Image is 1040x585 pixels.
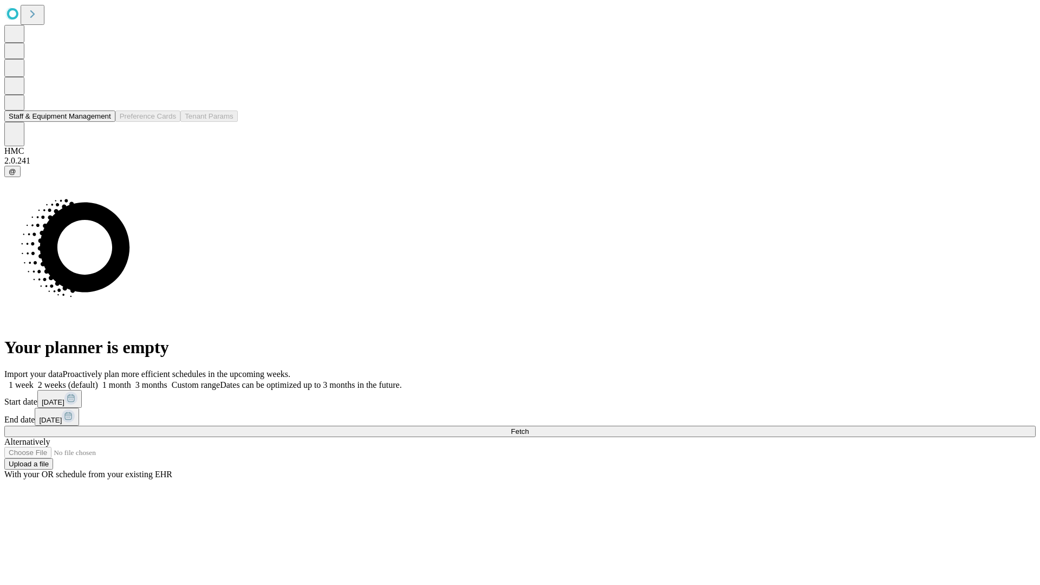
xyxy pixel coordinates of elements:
div: Start date [4,390,1036,408]
button: @ [4,166,21,177]
span: 1 week [9,380,34,389]
span: With your OR schedule from your existing EHR [4,470,172,479]
span: [DATE] [42,398,64,406]
button: Upload a file [4,458,53,470]
span: 3 months [135,380,167,389]
span: Dates can be optimized up to 3 months in the future. [220,380,401,389]
button: [DATE] [35,408,79,426]
button: Preference Cards [115,110,180,122]
span: Alternatively [4,437,50,446]
div: 2.0.241 [4,156,1036,166]
span: Custom range [172,380,220,389]
span: Fetch [511,427,529,435]
button: Fetch [4,426,1036,437]
span: @ [9,167,16,175]
span: Proactively plan more efficient schedules in the upcoming weeks. [63,369,290,379]
span: [DATE] [39,416,62,424]
button: Staff & Equipment Management [4,110,115,122]
span: 2 weeks (default) [38,380,98,389]
span: 1 month [102,380,131,389]
div: HMC [4,146,1036,156]
button: Tenant Params [180,110,238,122]
button: [DATE] [37,390,82,408]
span: Import your data [4,369,63,379]
h1: Your planner is empty [4,337,1036,357]
div: End date [4,408,1036,426]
